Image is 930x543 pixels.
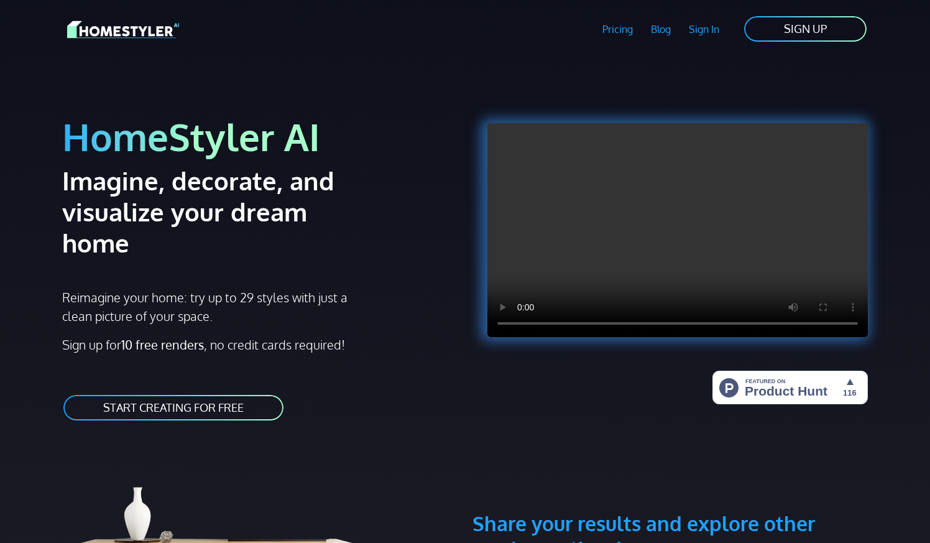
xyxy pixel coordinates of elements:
[679,15,728,44] a: Sign In
[594,15,642,44] a: Pricing
[62,165,379,258] h2: Imagine, decorate, and visualize your dream home
[67,19,179,40] img: HomeStyler AI logo
[121,336,204,353] strong: 10 free renders
[743,15,868,43] a: SIGN UP
[642,15,679,44] a: Blog
[712,371,868,404] img: HomeStyler AI - Interior Design Made Easy: One Click to Your Dream Home | Product Hunt
[62,113,458,160] h1: HomeStyler AI
[62,394,285,422] a: START CREATING FOR FREE
[62,335,458,354] p: Sign up for , no credit cards required!
[62,288,359,325] p: Reimagine your home: try up to 29 styles with just a clean picture of your space.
